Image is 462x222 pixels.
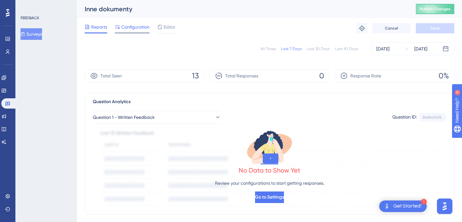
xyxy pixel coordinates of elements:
[255,191,284,203] button: Go to Settings
[281,46,302,51] div: Last 7 Days
[431,26,440,31] span: Save
[335,46,358,51] div: Last 90 Days
[192,71,199,81] span: 13
[420,6,450,12] span: Publish Changes
[307,46,330,51] div: Last 30 Days
[85,4,400,13] div: Inne dokumenty
[435,197,454,216] iframe: UserGuiding AI Assistant Launcher
[215,179,324,187] p: Review your configurations to start getting responses.
[414,45,427,53] div: [DATE]
[93,111,221,124] button: Question 1 - Written Feedback
[393,203,422,210] div: Get Started!
[421,199,427,205] div: 1
[21,15,39,21] div: FEEDBACK
[385,26,398,31] span: Cancel
[121,23,150,31] span: Configuration
[392,113,417,121] div: Question ID:
[376,45,389,53] div: [DATE]
[372,23,411,33] button: Cancel
[319,71,324,81] span: 0
[93,113,155,121] span: Question 1 - Written Feedback
[383,202,391,210] img: launcher-image-alternative-text
[350,72,381,80] span: Response Rate
[379,200,427,212] div: Open Get Started! checklist, remaining modules: 1
[21,28,42,40] button: Surveys
[239,166,300,175] div: No Data to Show Yet
[45,3,47,8] div: 4
[261,46,276,51] div: All Times
[91,23,107,31] span: Reports
[416,23,454,33] button: Save
[439,71,449,81] span: 0%
[225,72,258,80] span: Total Responses
[15,2,40,9] span: Need Help?
[416,4,454,14] button: Publish Changes
[255,193,284,201] span: Go to Settings
[422,115,443,120] div: 2aabc0a9...
[93,98,131,106] span: Question Analytics
[100,72,122,80] span: Total Seen
[164,23,175,31] span: Editor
